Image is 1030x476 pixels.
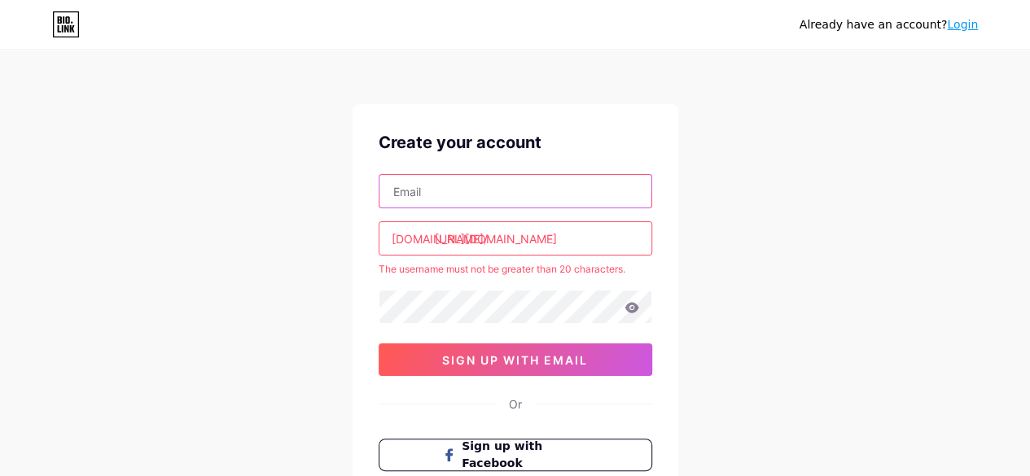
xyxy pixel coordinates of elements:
[379,343,652,376] button: sign up with email
[947,18,978,31] a: Login
[379,175,651,207] input: Email
[509,395,522,413] div: Or
[379,130,652,155] div: Create your account
[379,222,651,255] input: username
[442,353,588,367] span: sign up with email
[800,16,978,33] div: Already have an account?
[379,439,652,471] button: Sign up with Facebook
[392,230,488,247] div: [DOMAIN_NAME]/
[462,438,588,472] span: Sign up with Facebook
[379,262,652,277] div: The username must not be greater than 20 characters.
